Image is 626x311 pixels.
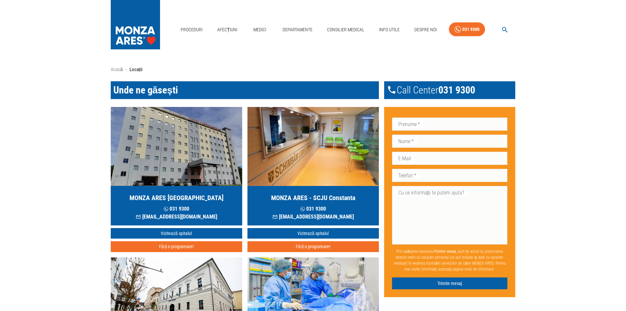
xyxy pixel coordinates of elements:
[272,213,354,221] p: [EMAIL_ADDRESS][DOMAIN_NAME]
[111,107,242,225] a: MONZA ARES [GEOGRAPHIC_DATA] 031 9300[EMAIL_ADDRESS][DOMAIN_NAME]
[247,228,379,239] a: Vizitează spitalul
[249,23,270,37] a: Medici
[392,246,508,275] p: Prin apăsarea butonului , sunt de acord cu prelucrarea datelor mele cu caracter personal (ce pot ...
[247,107,379,225] a: MONZA ARES - SCJU Constanta 031 9300[EMAIL_ADDRESS][DOMAIN_NAME]
[111,241,242,252] button: Fă-ți o programare!
[126,66,127,73] li: ›
[215,23,240,37] a: Afecțiuni
[324,23,367,37] a: Consilier Medical
[384,81,516,99] div: Call Center
[438,84,475,96] span: 031 9300
[434,249,456,254] b: Trimite mesaj
[113,84,178,96] span: Unde ne găsești
[111,107,242,186] img: MONZA ARES Bucuresti
[129,193,223,202] h5: MONZA ARES [GEOGRAPHIC_DATA]
[111,66,123,72] a: Acasă
[280,23,315,37] a: Departamente
[462,25,479,34] div: 031 9300
[178,23,205,37] a: Proceduri
[377,23,402,37] a: Info Utile
[271,193,355,202] h5: MONZA ARES - SCJU Constanta
[111,228,242,239] a: Vizitează spitalul
[129,66,142,73] p: Locații
[136,205,217,213] p: 031 9300
[247,241,379,252] button: Fă-ți o programare!
[412,23,439,37] a: Despre Noi
[449,22,485,37] a: 031 9300
[247,107,379,186] img: MONZA ARES Constanta
[272,205,354,213] p: 031 9300
[111,66,516,73] nav: breadcrumb
[392,277,508,290] button: Trimite mesaj
[136,213,217,221] p: [EMAIL_ADDRESS][DOMAIN_NAME]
